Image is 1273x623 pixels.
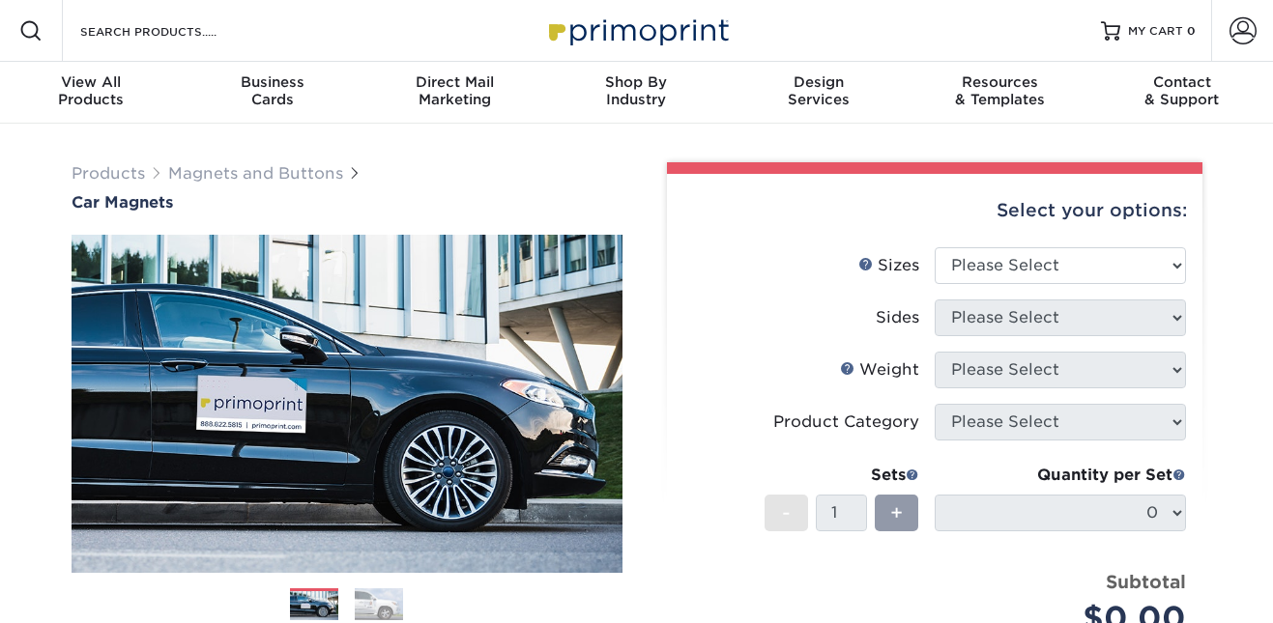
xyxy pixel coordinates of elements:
[72,193,173,212] span: Car Magnets
[545,73,727,91] span: Shop By
[728,73,910,108] div: Services
[363,73,545,108] div: Marketing
[72,213,622,594] img: Car Magnets 01
[168,164,343,183] a: Magnets and Buttons
[545,62,727,124] a: Shop ByIndustry
[545,73,727,108] div: Industry
[782,498,791,527] span: -
[1091,62,1273,124] a: Contact& Support
[1091,73,1273,108] div: & Support
[728,73,910,91] span: Design
[78,19,267,42] input: SEARCH PRODUCTS.....
[840,358,919,382] div: Weight
[682,174,1187,247] div: Select your options:
[182,73,363,91] span: Business
[910,73,1091,91] span: Resources
[935,464,1186,487] div: Quantity per Set
[910,62,1091,124] a: Resources& Templates
[773,411,919,434] div: Product Category
[1091,73,1273,91] span: Contact
[182,62,363,124] a: BusinessCards
[1128,23,1183,40] span: MY CART
[910,73,1091,108] div: & Templates
[858,254,919,277] div: Sizes
[72,164,145,183] a: Products
[72,193,622,212] a: Car Magnets
[1187,24,1196,38] span: 0
[355,587,403,621] img: Magnets and Buttons 02
[876,306,919,329] div: Sides
[540,10,734,51] img: Primoprint
[728,62,910,124] a: DesignServices
[1106,571,1186,592] strong: Subtotal
[765,464,919,487] div: Sets
[182,73,363,108] div: Cards
[890,498,903,527] span: +
[290,589,338,623] img: Magnets and Buttons 01
[363,62,545,124] a: Direct MailMarketing
[363,73,545,91] span: Direct Mail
